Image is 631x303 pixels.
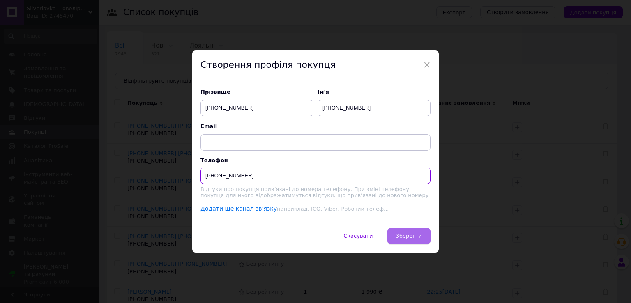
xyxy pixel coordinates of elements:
[200,157,431,163] p: Телефон
[396,233,422,239] span: Зберегти
[318,100,431,116] input: Наприклад: Іван
[335,228,381,244] button: Скасувати
[387,228,431,244] button: Зберегти
[200,186,431,198] p: Відгуки про покупця привʼязані до номера телефону. При зміні телефону покупця для нього відобража...
[192,50,439,80] div: Створення профіля покупця
[200,205,277,212] a: Додати ще канал зв'язку
[200,168,431,184] input: +38 096 0000000
[200,123,431,130] span: Email
[343,233,373,239] span: Скасувати
[200,88,313,96] span: Прізвище
[200,100,313,116] input: Наприклад: Іванов
[423,58,431,72] span: ×
[277,206,389,212] span: наприклад, ICQ, Viber, Робочий телеф...
[318,88,431,96] span: Ім'я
